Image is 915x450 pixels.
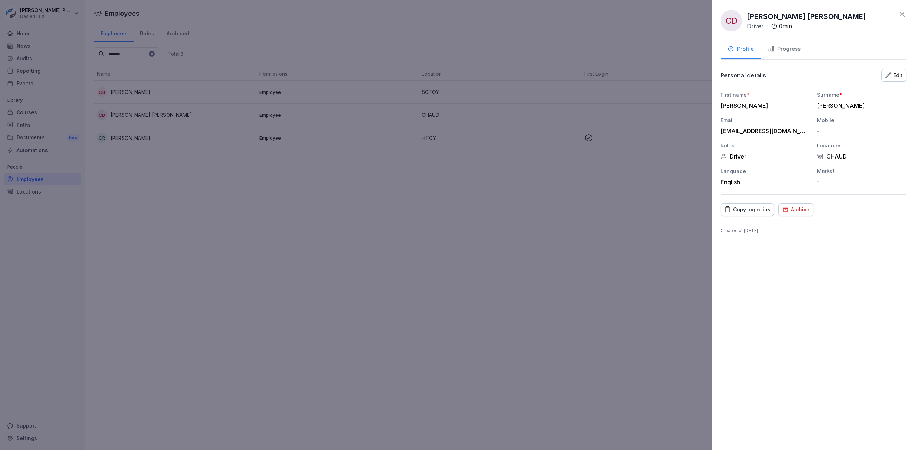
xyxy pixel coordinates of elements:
div: First name [721,91,810,99]
div: CHAUD [817,153,906,160]
div: Market [817,167,906,175]
div: Locations [817,142,906,149]
div: Profile [728,45,754,53]
div: [EMAIL_ADDRESS][DOMAIN_NAME] [721,127,806,135]
button: Profile [721,40,761,59]
p: 0 min [779,22,792,30]
p: Personal details [721,72,766,79]
div: · [747,22,792,30]
div: Email [721,116,810,124]
button: Copy login link [721,203,774,216]
button: Archive [778,203,813,216]
button: Edit [881,69,906,82]
div: Surname [817,91,906,99]
div: Mobile [817,116,906,124]
p: [PERSON_NAME] [PERSON_NAME] [747,11,866,22]
div: Archive [782,206,810,214]
div: English [721,179,810,186]
div: CD [721,10,742,31]
p: Created at : [DATE] [721,227,906,234]
div: Driver [721,153,810,160]
div: Progress [768,45,801,53]
div: - [817,127,903,135]
div: Roles [721,142,810,149]
div: Edit [885,71,902,79]
p: Driver [747,22,764,30]
div: [PERSON_NAME] [817,102,903,109]
button: Progress [761,40,808,59]
div: - [817,178,903,185]
div: Language [721,167,810,175]
div: [PERSON_NAME] [721,102,806,109]
div: Copy login link [724,206,770,214]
